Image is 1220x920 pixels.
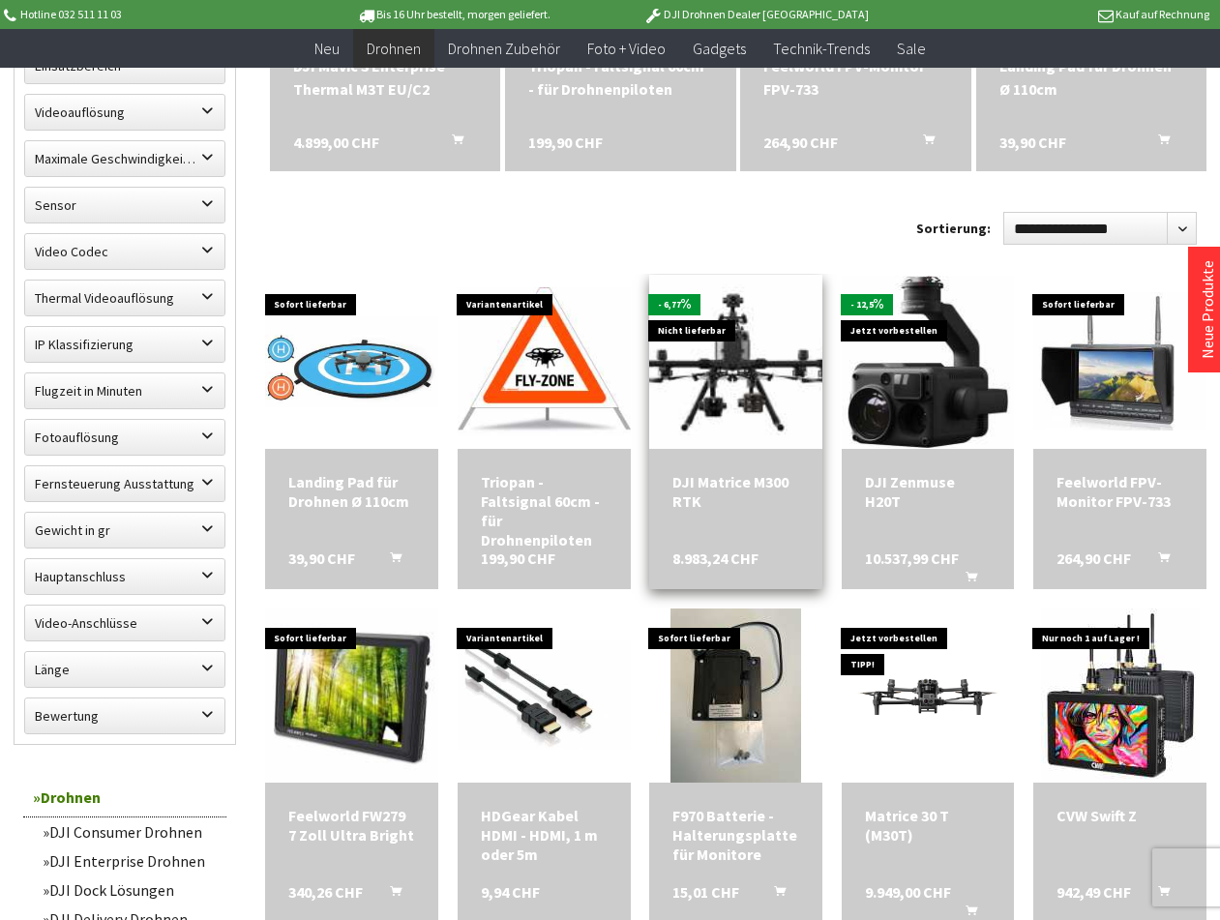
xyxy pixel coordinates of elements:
a: Triopan - Faltsignal 60cm - für Drohnenpiloten 199,90 CHF [481,472,608,549]
div: DJI Matrice M300 RTK [672,472,799,511]
a: Drohnen [353,29,434,69]
span: 9,94 CHF [481,882,540,902]
span: Gadgets [693,39,746,58]
label: Bewertung [25,698,224,733]
p: Hotline 032 511 11 03 [1,3,303,26]
div: Matrice 30 T (M30T) [865,806,992,845]
img: Landing Pad für Drohnen Ø 110cm [265,316,438,406]
a: Neu [301,29,353,69]
label: Videoauflösung [25,95,224,130]
span: 199,90 CHF [481,549,555,568]
span: 264,90 CHF [763,131,838,154]
button: In den Warenkorb [751,882,797,907]
a: Neue Produkte [1198,260,1217,359]
span: Technik-Trends [773,39,870,58]
button: In den Warenkorb [900,131,946,156]
label: Fernsteuerung Ausstattung [25,466,224,501]
span: 199,90 CHF [528,131,603,154]
a: DJI Enterprise Drohnen [33,846,226,875]
label: IP Klassifizierung [25,327,224,362]
div: Feelworld FW279 7 Zoll Ultra Bright [288,806,415,845]
button: In den Warenkorb [1135,131,1181,156]
span: 39,90 CHF [288,549,355,568]
span: Foto + Video [587,39,666,58]
span: 340,26 CHF [288,882,363,902]
p: Bis 16 Uhr bestellt, morgen geliefert. [303,3,605,26]
div: Triopan - Faltsignal 60cm - für Drohnenpiloten [528,54,712,101]
div: Feelworld FPV-Monitor FPV-733 [1056,472,1183,511]
a: Landing Pad für Drohnen Ø 110cm 39,90 CHF In den Warenkorb [288,472,415,511]
a: HDGear Kabel HDMI - HDMI, 1 m oder 5m 9,94 CHF [481,806,608,864]
a: Landing Pad für Drohnen Ø 110cm 39,90 CHF In den Warenkorb [999,54,1183,101]
div: DJI Mavic 3 Enterprise Thermal M3T EU/C2 [293,54,477,101]
a: Drohnen Zubehör [434,29,574,69]
img: Matrice 30 T (M30T) [842,646,1015,744]
div: CVW Swift Z [1056,806,1183,825]
span: 942,49 CHF [1056,882,1131,902]
img: DJI Zenmuse H20T [842,276,1015,449]
button: In den Warenkorb [1135,882,1181,907]
span: Neu [314,39,340,58]
button: In den Warenkorb [942,568,989,593]
a: Feelworld FPV-Monitor FPV-733 264,90 CHF In den Warenkorb [763,54,947,101]
a: CVW Swift Z 942,49 CHF In den Warenkorb [1056,806,1183,825]
div: HDGear Kabel HDMI - HDMI, 1 m oder 5m [481,806,608,864]
label: Hauptanschluss [25,559,224,594]
label: Video Codec [25,234,224,269]
a: Technik-Trends [759,29,883,69]
img: DJI Matrice M300 RTK [615,241,857,483]
img: CVW Swift Z [1041,608,1200,783]
div: F970 Batterie - Halterungsplatte für Monitore [672,806,799,864]
a: Feelworld FW279 7 Zoll Ultra Bright 340,26 CHF In den Warenkorb [288,806,415,845]
img: Feelworld FW279 7 Zoll Ultra Bright [265,608,438,782]
span: 9.949,00 CHF [865,882,951,902]
label: Länge [25,652,224,687]
span: Sale [897,39,926,58]
label: Maximale Geschwindigkeit in km/h [25,141,224,176]
span: 4.899,00 CHF [293,131,379,154]
a: DJI Mavic 3 Enterprise Thermal M3T EU/C2 4.899,00 CHF In den Warenkorb [293,54,477,101]
div: Triopan - Faltsignal 60cm - für Drohnenpiloten [481,472,608,549]
label: Sensor [25,188,224,223]
img: HDGear Kabel HDMI - HDMI, 1 m oder 5m [458,640,631,749]
span: Drohnen [367,39,421,58]
a: DJI Dock Lösungen [33,875,226,905]
button: In den Warenkorb [429,131,475,156]
label: Video-Anschlüsse [25,606,224,640]
a: Sale [883,29,939,69]
div: Landing Pad für Drohnen Ø 110cm [288,472,415,511]
span: 10.537,99 CHF [865,549,959,568]
div: DJI Zenmuse H20T [865,472,992,511]
span: 264,90 CHF [1056,549,1131,568]
span: 8.983,24 CHF [672,549,759,568]
label: Gewicht in gr [25,513,224,548]
a: Drohnen [23,778,226,817]
span: 39,90 CHF [999,131,1066,154]
a: Foto + Video [574,29,679,69]
p: DJI Drohnen Dealer [GEOGRAPHIC_DATA] [605,3,907,26]
a: DJI Zenmuse H20T 10.537,99 CHF In den Warenkorb [865,472,992,511]
a: Triopan - Faltsignal 60cm - für Drohnenpiloten 199,90 CHF [528,54,712,101]
label: Flugzeit in Minuten [25,373,224,408]
img: Feelworld FPV-Monitor FPV-733 [1033,292,1206,430]
p: Kauf auf Rechnung [908,3,1209,26]
a: DJI Matrice M300 RTK 8.983,24 CHF [672,472,799,511]
button: In den Warenkorb [367,882,413,907]
a: F970 Batterie - Halterungsplatte für Monitore 15,01 CHF In den Warenkorb [672,806,799,864]
label: Fotoauflösung [25,420,224,455]
a: Feelworld FPV-Monitor FPV-733 264,90 CHF In den Warenkorb [1056,472,1183,511]
a: DJI Consumer Drohnen [33,817,226,846]
button: In den Warenkorb [367,549,413,574]
span: 15,01 CHF [672,882,739,902]
a: Gadgets [679,29,759,69]
img: Triopan - Faltsignal 60cm - für Drohnenpiloten [458,287,631,436]
div: Landing Pad für Drohnen Ø 110cm [999,54,1183,101]
label: Thermal Videoauflösung [25,281,224,315]
span: Drohnen Zubehör [448,39,560,58]
a: Matrice 30 T (M30T) 9.949,00 CHF In den Warenkorb [865,806,992,845]
button: In den Warenkorb [1135,549,1181,574]
div: Feelworld FPV-Monitor FPV-733 [763,54,947,101]
label: Sortierung: [916,213,991,244]
img: F970 Batterie - Halterungsplatte für Monitore [670,608,801,783]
